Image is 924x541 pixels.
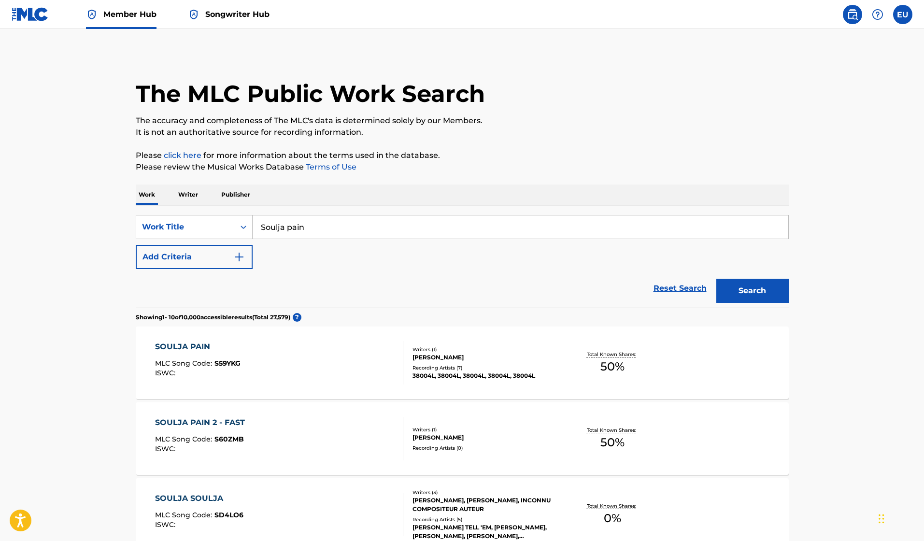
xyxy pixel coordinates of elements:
p: Work [136,185,158,205]
div: SOULJA PAIN 2 - FAST [155,417,250,428]
p: Total Known Shares: [587,351,639,358]
img: Top Rightsholder [86,9,98,20]
span: S59YKG [214,359,241,368]
button: Add Criteria [136,245,253,269]
a: Terms of Use [304,162,356,171]
p: Please review the Musical Works Database [136,161,789,173]
p: Total Known Shares: [587,502,639,510]
iframe: Resource Center [897,367,924,449]
div: User Menu [893,5,912,24]
h1: The MLC Public Work Search [136,79,485,108]
span: ISWC : [155,520,178,529]
form: Search Form [136,215,789,308]
span: ? [293,313,301,322]
span: ISWC : [155,444,178,453]
p: Writer [175,185,201,205]
span: SD4LO6 [214,511,243,519]
span: Songwriter Hub [205,9,270,20]
div: Help [868,5,887,24]
a: Public Search [843,5,862,24]
span: 0 % [604,510,621,527]
button: Search [716,279,789,303]
span: Member Hub [103,9,156,20]
a: SOULJA PAINMLC Song Code:S59YKGISWC:Writers (1)[PERSON_NAME]Recording Artists (7)38004L, 38004L, ... [136,327,789,399]
iframe: Chat Widget [876,495,924,541]
img: help [872,9,883,20]
p: Showing 1 - 10 of 10,000 accessible results (Total 27,579 ) [136,313,290,322]
a: SOULJA PAIN 2 - FASTMLC Song Code:S60ZMBISWC:Writers (1)[PERSON_NAME]Recording Artists (0)Total K... [136,402,789,475]
img: MLC Logo [12,7,49,21]
div: [PERSON_NAME] [412,353,558,362]
p: Please for more information about the terms used in the database. [136,150,789,161]
div: [PERSON_NAME], [PERSON_NAME], INCONNU COMPOSITEUR AUTEUR [412,496,558,513]
span: S60ZMB [214,435,244,443]
span: 50 % [600,358,625,375]
img: Top Rightsholder [188,9,199,20]
div: Writers ( 3 ) [412,489,558,496]
div: SOULJA PAIN [155,341,241,353]
div: [PERSON_NAME] [412,433,558,442]
p: Publisher [218,185,253,205]
p: It is not an authoritative source for recording information. [136,127,789,138]
div: SOULJA SOULJA [155,493,243,504]
div: Work Title [142,221,229,233]
div: 38004L, 38004L, 38004L, 38004L, 38004L [412,371,558,380]
p: Total Known Shares: [587,427,639,434]
img: search [847,9,858,20]
div: Drag [879,504,884,533]
div: Writers ( 1 ) [412,426,558,433]
div: Recording Artists ( 7 ) [412,364,558,371]
a: Reset Search [649,278,711,299]
div: Recording Artists ( 0 ) [412,444,558,452]
div: Writers ( 1 ) [412,346,558,353]
span: 50 % [600,434,625,451]
span: MLC Song Code : [155,511,214,519]
p: The accuracy and completeness of The MLC's data is determined solely by our Members. [136,115,789,127]
img: 9d2ae6d4665cec9f34b9.svg [233,251,245,263]
div: Recording Artists ( 5 ) [412,516,558,523]
span: MLC Song Code : [155,435,214,443]
div: [PERSON_NAME] TELL 'EM, [PERSON_NAME], [PERSON_NAME], [PERSON_NAME], [PERSON_NAME] [412,523,558,541]
span: MLC Song Code : [155,359,214,368]
span: ISWC : [155,369,178,377]
a: click here [164,151,201,160]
